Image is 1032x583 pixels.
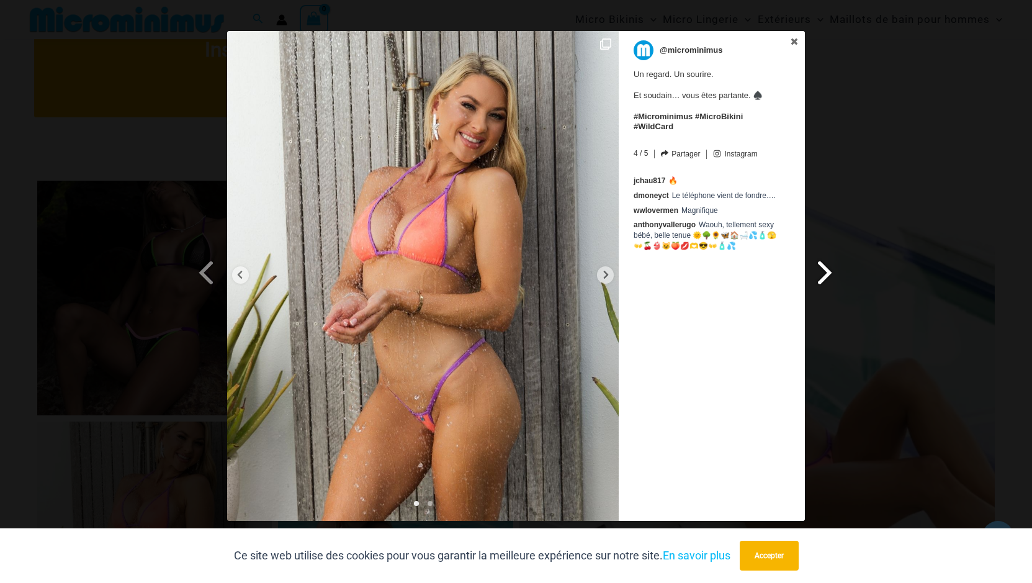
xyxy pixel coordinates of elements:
a: En savoir plus [663,549,730,562]
font: Instagram [724,150,757,159]
font: 🔥 [668,176,678,185]
font: Magnifique [681,206,718,215]
font: Accepter [755,551,784,560]
font: Un regard. Un sourire. [634,70,714,79]
a: anthonyvallerugo [634,220,696,229]
img: microminimus.jpg [634,40,653,60]
font: Et soudain… vous êtes partante. ♠️ [634,91,763,100]
font: Partager [671,150,700,158]
font: 4 / 5 [634,149,648,158]
a: jchau817 [634,176,665,185]
a: #MicroBikini [695,112,743,121]
a: Instagram [713,150,757,159]
a: wwlovermen [634,206,678,215]
a: #Microminimus [634,112,693,121]
font: Le téléphone vient de fondre…. [672,191,776,200]
font: Ce site web utilise des cookies pour vous garantir la meilleure expérience sur notre site. [234,549,663,562]
button: Accepter [740,541,799,571]
a: #WildCard [634,122,673,131]
a: Partager [661,150,700,158]
a: @microminimus [634,40,782,60]
font: @microminimus [660,45,723,55]
a: dmoneyct [634,191,669,200]
font: Waouh, tellement sexy bébé, belle tenue 🌞🌳🌻🦋🏠🛁💦🧴🫣👐🍒👙😺🍑💋🫶😎👐🧴💦 [634,220,776,250]
img: One glance. One grin.<br> <br> And suddenly… you’re all in. ♠️ <br> <br> #Microminimus #MicroBiki... [227,31,619,521]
